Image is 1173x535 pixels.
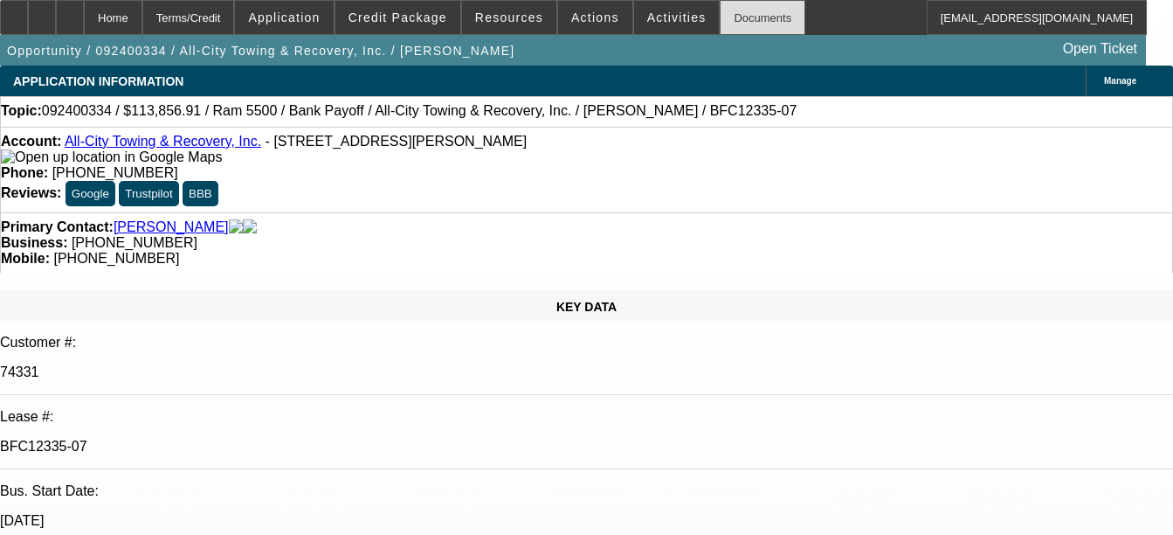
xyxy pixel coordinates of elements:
span: Resources [475,10,543,24]
button: BBB [183,181,218,206]
strong: Account: [1,134,61,149]
button: Activities [634,1,720,34]
button: Resources [462,1,556,34]
span: [PHONE_NUMBER] [72,235,197,250]
a: All-City Towing & Recovery, Inc. [65,134,261,149]
strong: Phone: [1,165,48,180]
strong: Business: [1,235,67,250]
span: 092400334 / $113,856.91 / Ram 5500 / Bank Payoff / All-City Towing & Recovery, Inc. / [PERSON_NAM... [42,103,797,119]
span: Application [248,10,320,24]
span: Activities [647,10,707,24]
span: Actions [571,10,619,24]
strong: Reviews: [1,185,61,200]
span: Opportunity / 092400334 / All-City Towing & Recovery, Inc. / [PERSON_NAME] [7,44,514,58]
span: [PHONE_NUMBER] [53,251,179,266]
button: Application [235,1,333,34]
img: facebook-icon.png [229,219,243,235]
span: Credit Package [348,10,447,24]
strong: Mobile: [1,251,50,266]
strong: Topic: [1,103,42,119]
button: Google [66,181,115,206]
span: APPLICATION INFORMATION [13,74,183,88]
span: Manage [1104,76,1136,86]
button: Credit Package [335,1,460,34]
span: - [STREET_ADDRESS][PERSON_NAME] [266,134,528,149]
span: KEY DATA [556,300,617,314]
span: [PHONE_NUMBER] [52,165,178,180]
button: Trustpilot [119,181,178,206]
a: [PERSON_NAME] [114,219,229,235]
button: Actions [558,1,632,34]
a: Open Ticket [1056,34,1144,64]
img: Open up location in Google Maps [1,149,222,165]
a: View Google Maps [1,149,222,164]
strong: Primary Contact: [1,219,114,235]
img: linkedin-icon.png [243,219,257,235]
